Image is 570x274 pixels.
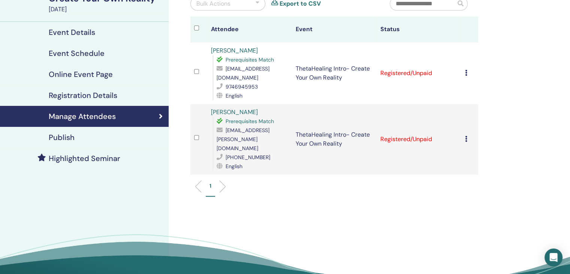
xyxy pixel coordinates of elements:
a: [PERSON_NAME] [211,47,258,54]
a: [PERSON_NAME] [211,108,258,116]
h4: Manage Attendees [49,112,116,121]
td: ThetaHealing Intro- Create Your Own Reality [292,104,377,175]
span: English [226,92,242,99]
div: Open Intercom Messenger [545,248,563,266]
span: 9746945953 [226,83,258,90]
h4: Online Event Page [49,70,113,79]
span: [PHONE_NUMBER] [226,154,270,161]
h4: Event Schedule [49,49,105,58]
p: 1 [209,182,211,190]
span: Prerequisites Match [226,118,274,125]
th: Status [377,17,461,42]
th: Event [292,17,377,42]
span: English [226,163,242,170]
td: ThetaHealing Intro- Create Your Own Reality [292,42,377,104]
th: Attendee [207,17,292,42]
span: Prerequisites Match [226,56,274,63]
div: [DATE] [49,5,164,14]
span: [EMAIL_ADDRESS][DOMAIN_NAME] [217,65,269,81]
h4: Event Details [49,28,95,37]
h4: Registration Details [49,91,117,100]
h4: Highlighted Seminar [49,154,120,163]
span: [EMAIL_ADDRESS][PERSON_NAME][DOMAIN_NAME] [217,127,269,152]
h4: Publish [49,133,75,142]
